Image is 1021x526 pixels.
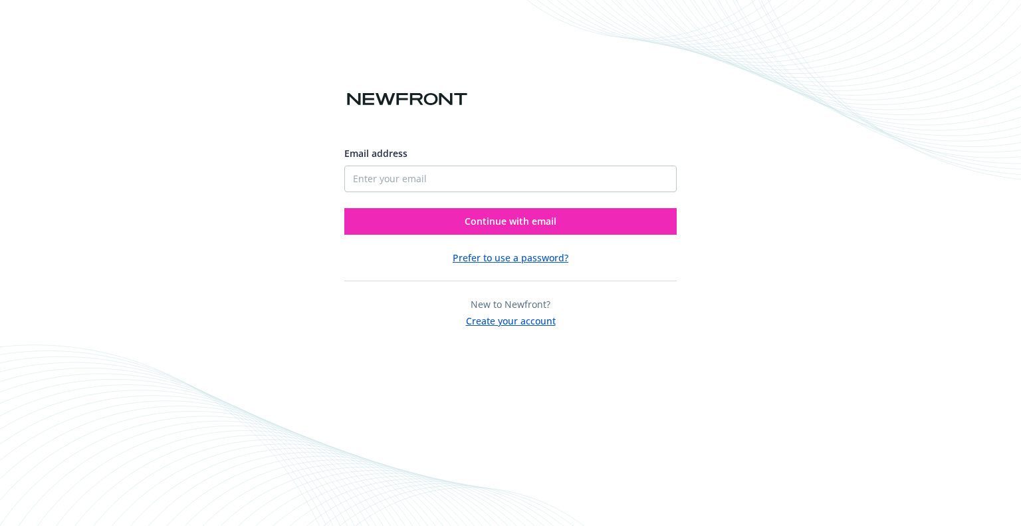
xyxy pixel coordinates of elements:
span: Email address [344,147,407,160]
span: Continue with email [465,215,556,227]
button: Create your account [466,311,556,328]
img: Newfront logo [344,88,470,111]
span: New to Newfront? [471,298,550,311]
input: Enter your email [344,166,677,192]
button: Continue with email [344,208,677,235]
button: Prefer to use a password? [453,251,568,265]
